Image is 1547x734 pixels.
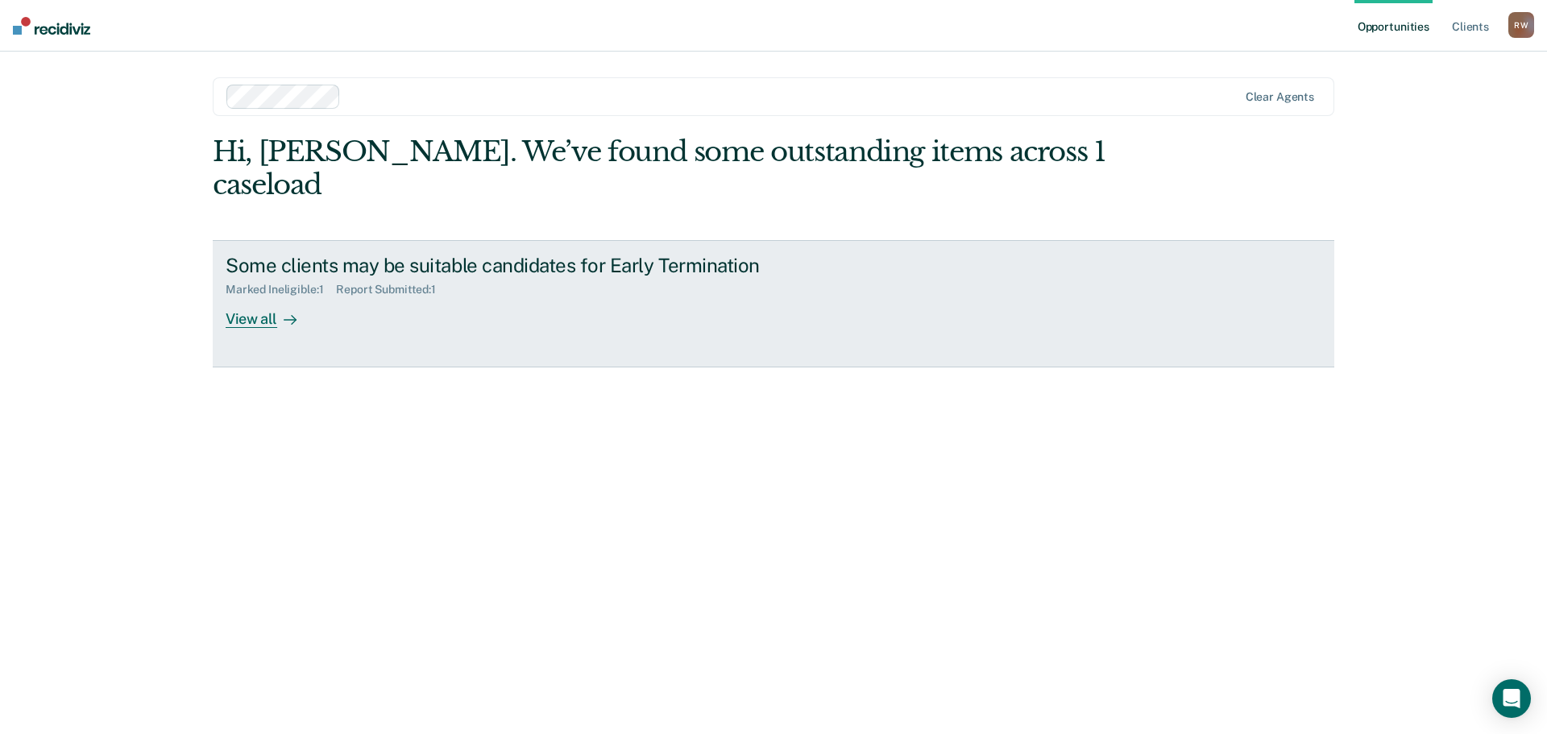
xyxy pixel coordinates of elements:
div: View all [226,297,316,328]
button: RW [1508,12,1534,38]
div: Report Submitted : 1 [336,283,449,297]
img: Recidiviz [13,17,90,35]
div: Hi, [PERSON_NAME]. We’ve found some outstanding items across 1 caseload [213,135,1110,201]
a: Some clients may be suitable candidates for Early TerminationMarked Ineligible:1Report Submitted:... [213,240,1334,367]
div: Open Intercom Messenger [1492,679,1531,718]
div: R W [1508,12,1534,38]
div: Some clients may be suitable candidates for Early Termination [226,254,791,277]
div: Clear agents [1246,90,1314,104]
div: Marked Ineligible : 1 [226,283,336,297]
